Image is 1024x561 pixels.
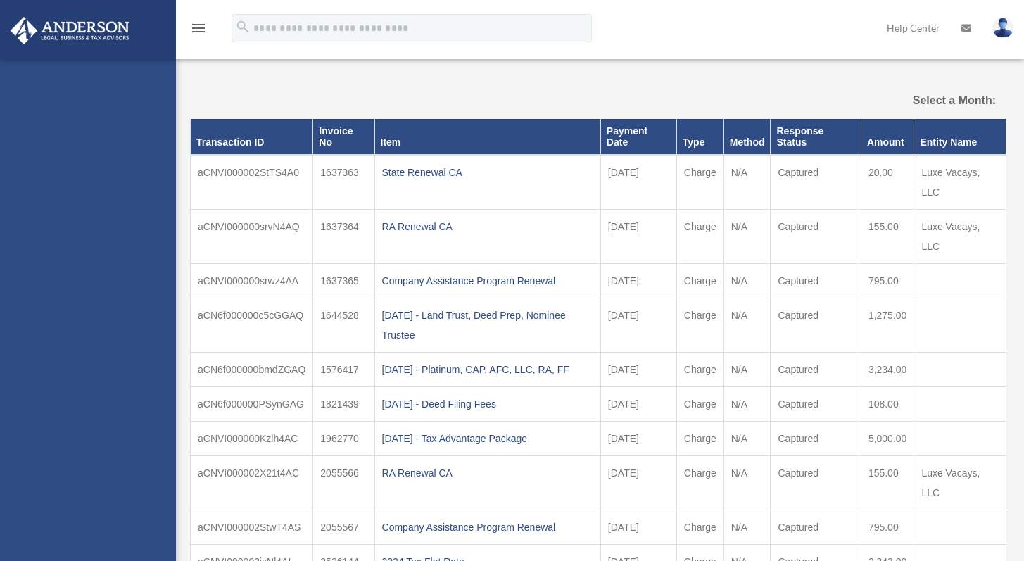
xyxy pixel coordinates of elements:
[191,298,313,353] td: aCN6f000000c5cGGAQ
[600,210,676,264] td: [DATE]
[723,155,771,210] td: N/A
[235,19,251,34] i: search
[771,353,861,387] td: Captured
[382,463,593,483] div: RA Renewal CA
[676,210,723,264] td: Charge
[723,456,771,510] td: N/A
[771,210,861,264] td: Captured
[723,422,771,456] td: N/A
[382,163,593,182] div: State Renewal CA
[313,119,374,155] th: Invoice No
[313,264,374,298] td: 1637365
[382,217,593,237] div: RA Renewal CA
[600,119,676,155] th: Payment Date
[190,20,207,37] i: menu
[191,353,313,387] td: aCN6f000000bmdZGAQ
[676,298,723,353] td: Charge
[861,510,914,545] td: 795.00
[914,210,1006,264] td: Luxe Vacays, LLC
[191,510,313,545] td: aCNVI000002StwT4AS
[191,387,313,422] td: aCN6f000000PSynGAG
[914,119,1006,155] th: Entity Name
[723,210,771,264] td: N/A
[676,264,723,298] td: Charge
[881,91,996,111] label: Select a Month:
[313,210,374,264] td: 1637364
[723,353,771,387] td: N/A
[190,25,207,37] a: menu
[861,155,914,210] td: 20.00
[374,119,600,155] th: Item
[313,353,374,387] td: 1576417
[600,387,676,422] td: [DATE]
[600,456,676,510] td: [DATE]
[861,353,914,387] td: 3,234.00
[771,510,861,545] td: Captured
[313,510,374,545] td: 2055567
[771,264,861,298] td: Captured
[382,517,593,537] div: Company Assistance Program Renewal
[676,119,723,155] th: Type
[723,298,771,353] td: N/A
[771,422,861,456] td: Captured
[861,456,914,510] td: 155.00
[914,155,1006,210] td: Luxe Vacays, LLC
[600,155,676,210] td: [DATE]
[191,456,313,510] td: aCNVI000002X21t4AC
[600,353,676,387] td: [DATE]
[600,510,676,545] td: [DATE]
[861,422,914,456] td: 5,000.00
[723,264,771,298] td: N/A
[914,456,1006,510] td: Luxe Vacays, LLC
[313,155,374,210] td: 1637363
[313,298,374,353] td: 1644528
[676,353,723,387] td: Charge
[382,394,593,414] div: [DATE] - Deed Filing Fees
[676,387,723,422] td: Charge
[861,210,914,264] td: 155.00
[723,119,771,155] th: Method
[382,305,593,345] div: [DATE] - Land Trust, Deed Prep, Nominee Trustee
[861,264,914,298] td: 795.00
[992,18,1013,38] img: User Pic
[191,210,313,264] td: aCNVI000000srvN4AQ
[313,387,374,422] td: 1821439
[600,298,676,353] td: [DATE]
[723,510,771,545] td: N/A
[771,119,861,155] th: Response Status
[771,456,861,510] td: Captured
[861,387,914,422] td: 108.00
[676,510,723,545] td: Charge
[676,456,723,510] td: Charge
[723,387,771,422] td: N/A
[191,422,313,456] td: aCNVI000000Kzlh4AC
[600,422,676,456] td: [DATE]
[382,429,593,448] div: [DATE] - Tax Advantage Package
[313,422,374,456] td: 1962770
[861,119,914,155] th: Amount
[191,155,313,210] td: aCNVI000002StTS4A0
[771,155,861,210] td: Captured
[382,271,593,291] div: Company Assistance Program Renewal
[6,17,134,44] img: Anderson Advisors Platinum Portal
[771,387,861,422] td: Captured
[382,360,593,379] div: [DATE] - Platinum, CAP, AFC, LLC, RA, FF
[313,456,374,510] td: 2055566
[861,298,914,353] td: 1,275.00
[191,264,313,298] td: aCNVI000000srwz4AA
[600,264,676,298] td: [DATE]
[771,298,861,353] td: Captured
[676,155,723,210] td: Charge
[191,119,313,155] th: Transaction ID
[676,422,723,456] td: Charge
